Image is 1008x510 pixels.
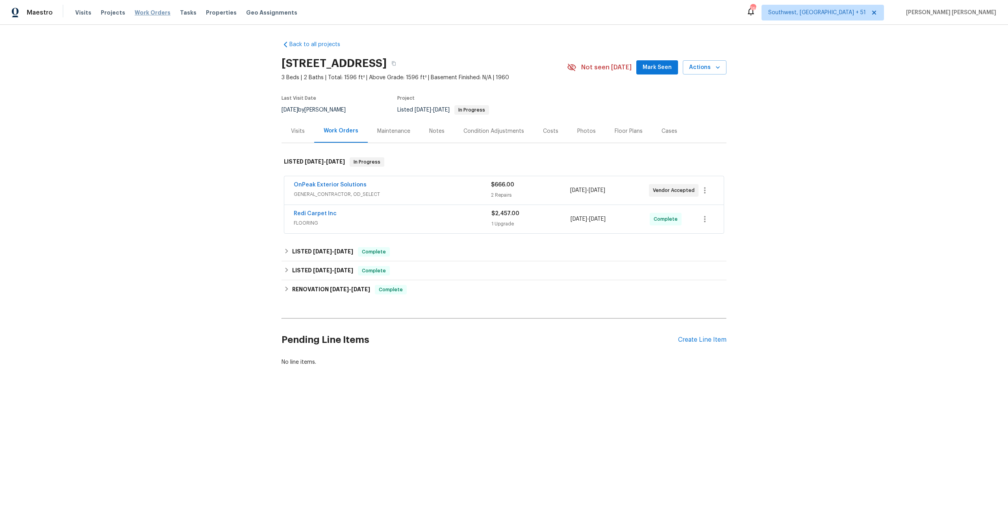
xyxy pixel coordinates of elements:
[636,60,678,75] button: Mark Seen
[294,219,491,227] span: FLOORING
[491,211,519,216] span: $2,457.00
[334,268,353,273] span: [DATE]
[282,41,357,48] a: Back to all projects
[581,63,632,71] span: Not seen [DATE]
[292,285,370,294] h6: RENOVATION
[615,127,643,135] div: Floor Plans
[282,107,298,113] span: [DATE]
[180,10,196,15] span: Tasks
[313,249,332,254] span: [DATE]
[387,56,401,71] button: Copy Address
[292,266,353,275] h6: LISTED
[326,159,345,164] span: [DATE]
[27,9,53,17] span: Maestro
[246,9,297,17] span: Geo Assignments
[359,248,389,256] span: Complete
[571,215,606,223] span: -
[589,188,605,193] span: [DATE]
[429,127,445,135] div: Notes
[678,336,726,344] div: Create Line Item
[313,268,353,273] span: -
[463,127,524,135] div: Condition Adjustments
[282,261,726,280] div: LISTED [DATE]-[DATE]Complete
[282,358,726,366] div: No line items.
[282,322,678,358] h2: Pending Line Items
[291,127,305,135] div: Visits
[455,108,488,112] span: In Progress
[282,105,355,115] div: by [PERSON_NAME]
[750,5,756,13] div: 746
[350,158,384,166] span: In Progress
[334,249,353,254] span: [DATE]
[282,74,567,82] span: 3 Beds | 2 Baths | Total: 1596 ft² | Above Grade: 1596 ft² | Basement Finished: N/A | 1960
[397,107,489,113] span: Listed
[305,159,324,164] span: [DATE]
[653,186,698,194] span: Vendor Accepted
[589,216,606,222] span: [DATE]
[491,220,571,228] div: 1 Upgrade
[330,287,349,292] span: [DATE]
[415,107,450,113] span: -
[292,247,353,257] h6: LISTED
[683,60,726,75] button: Actions
[577,127,596,135] div: Photos
[903,9,996,17] span: [PERSON_NAME] [PERSON_NAME]
[313,249,353,254] span: -
[282,149,726,175] div: LISTED [DATE]-[DATE]In Progress
[768,9,866,17] span: Southwest, [GEOGRAPHIC_DATA] + 51
[282,60,387,67] h2: [STREET_ADDRESS]
[75,9,91,17] span: Visits
[491,191,570,199] div: 2 Repairs
[415,107,431,113] span: [DATE]
[661,127,677,135] div: Cases
[351,287,370,292] span: [DATE]
[324,127,358,135] div: Work Orders
[571,216,587,222] span: [DATE]
[294,211,337,216] a: Redi Carpet Inc
[305,159,345,164] span: -
[294,182,367,188] a: OnPeak Exterior Solutions
[570,186,605,194] span: -
[570,188,587,193] span: [DATE]
[282,96,316,101] span: Last Visit Date
[101,9,125,17] span: Projects
[689,63,720,73] span: Actions
[543,127,558,135] div: Costs
[491,182,514,188] span: $666.00
[330,287,370,292] span: -
[376,286,406,294] span: Complete
[359,267,389,275] span: Complete
[294,190,491,198] span: GENERAL_CONTRACTOR, OD_SELECT
[377,127,410,135] div: Maintenance
[433,107,450,113] span: [DATE]
[284,157,345,167] h6: LISTED
[654,215,681,223] span: Complete
[313,268,332,273] span: [DATE]
[206,9,237,17] span: Properties
[397,96,415,101] span: Project
[282,280,726,299] div: RENOVATION [DATE]-[DATE]Complete
[135,9,170,17] span: Work Orders
[282,242,726,261] div: LISTED [DATE]-[DATE]Complete
[643,63,672,73] span: Mark Seen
